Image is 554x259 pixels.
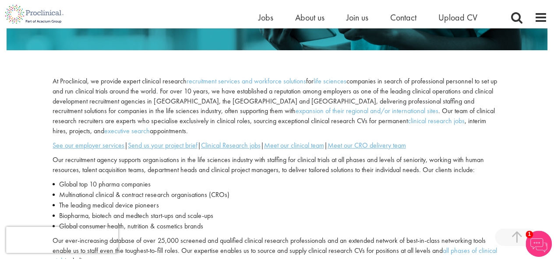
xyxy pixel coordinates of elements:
[526,231,552,257] img: Chatbot
[295,106,438,115] a: expansion of their regional and/or international sites
[53,141,501,151] p: | | | |
[407,116,464,125] a: clinical research jobs
[53,141,124,150] a: See our employer services
[346,12,368,23] a: Join us
[438,12,477,23] a: Upload CV
[53,179,501,190] li: Global top 10 pharma companies
[128,141,197,150] a: Send us your project brief
[201,141,260,150] a: Clinical Research jobs
[295,12,325,23] a: About us
[53,190,501,200] li: Multinational clinical & contract research organisations (CROs)
[53,76,501,136] p: At Proclinical, we provide expert clinical research for companies in search of professional perso...
[53,155,501,175] p: Our recruitment agency supports organisations in the life sciences industry with staffing for cli...
[104,126,150,135] a: executive search
[6,227,118,253] iframe: reCAPTCHA
[186,76,306,86] a: recruitment services and workforce solutions
[264,141,324,150] a: Meet our clinical team
[390,12,416,23] a: Contact
[526,231,533,238] span: 1
[53,221,501,231] li: Global consumer health, nutrition & cosmetics brands
[258,12,273,23] a: Jobs
[53,211,501,221] li: Biopharma, biotech and medtech start-ups and scale-ups
[313,76,346,86] a: life sciences
[327,141,406,150] a: Meet our CRO delivery team
[53,200,501,211] li: The leading medical device pioneers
